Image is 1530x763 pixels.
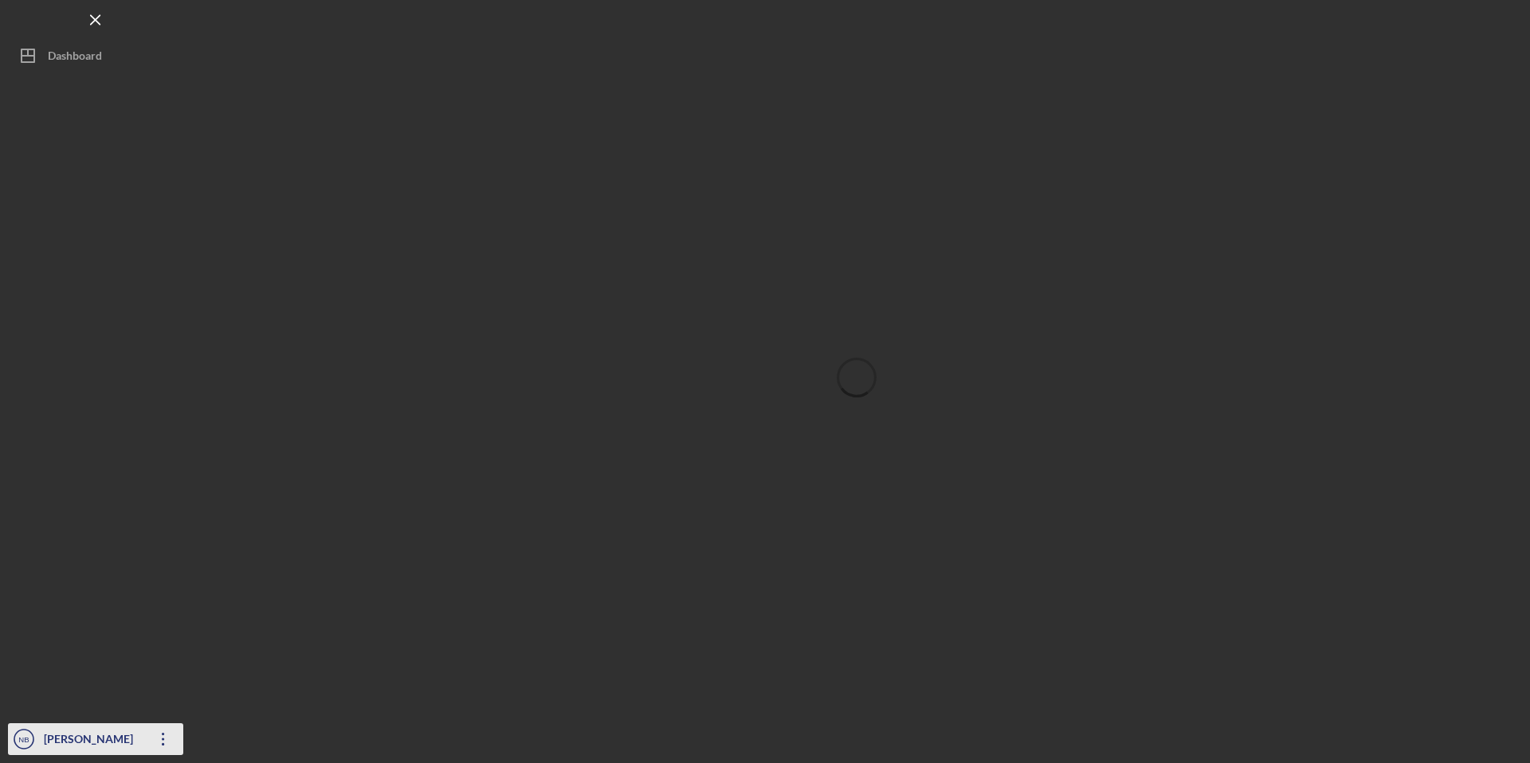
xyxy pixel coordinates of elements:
[8,723,183,755] button: NB[PERSON_NAME]
[18,735,29,744] text: NB
[8,40,183,72] button: Dashboard
[48,40,102,76] div: Dashboard
[40,723,143,759] div: [PERSON_NAME]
